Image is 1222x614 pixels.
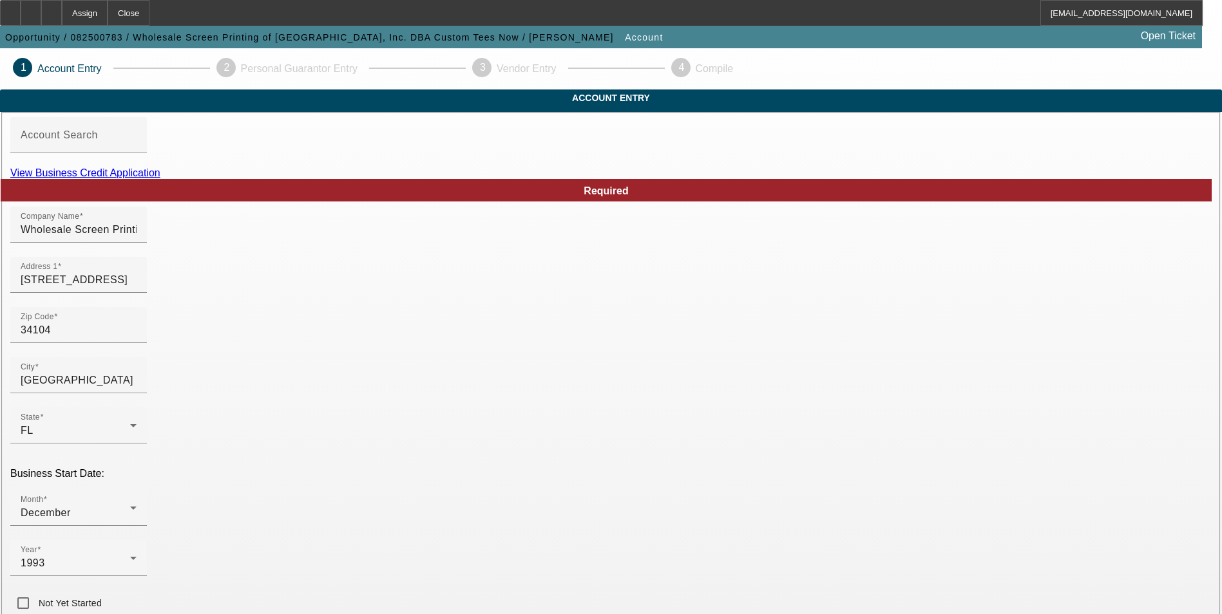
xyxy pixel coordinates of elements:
p: Account Entry [37,63,102,75]
mat-label: Zip Code [21,313,54,321]
span: 1 [21,62,26,73]
span: FL [21,425,33,436]
span: Opportunity / 082500783 / Wholesale Screen Printing of [GEOGRAPHIC_DATA], Inc. DBA Custom Tees No... [5,32,614,42]
span: 4 [679,62,685,73]
mat-label: Year [21,546,37,554]
p: Vendor Entry [497,63,557,75]
mat-label: Account Search [21,129,98,140]
a: View Business Credit Application [10,167,160,178]
mat-label: Company Name [21,212,79,221]
p: Personal Guarantor Entry [241,63,358,75]
span: December [21,507,71,518]
p: Compile [696,63,734,75]
span: Account [625,32,663,42]
span: Required [584,185,628,196]
span: 3 [480,62,486,73]
span: Account Entry [10,93,1212,103]
span: 2 [224,62,230,73]
span: 1993 [21,557,45,568]
label: Not Yet Started [36,597,102,609]
p: Business Start Date: [10,468,1212,479]
mat-label: State [21,413,40,422]
button: Account [622,26,666,49]
a: Open Ticket [1136,25,1201,47]
mat-label: City [21,363,35,371]
mat-label: Address 1 [21,263,57,271]
mat-label: Month [21,496,43,504]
